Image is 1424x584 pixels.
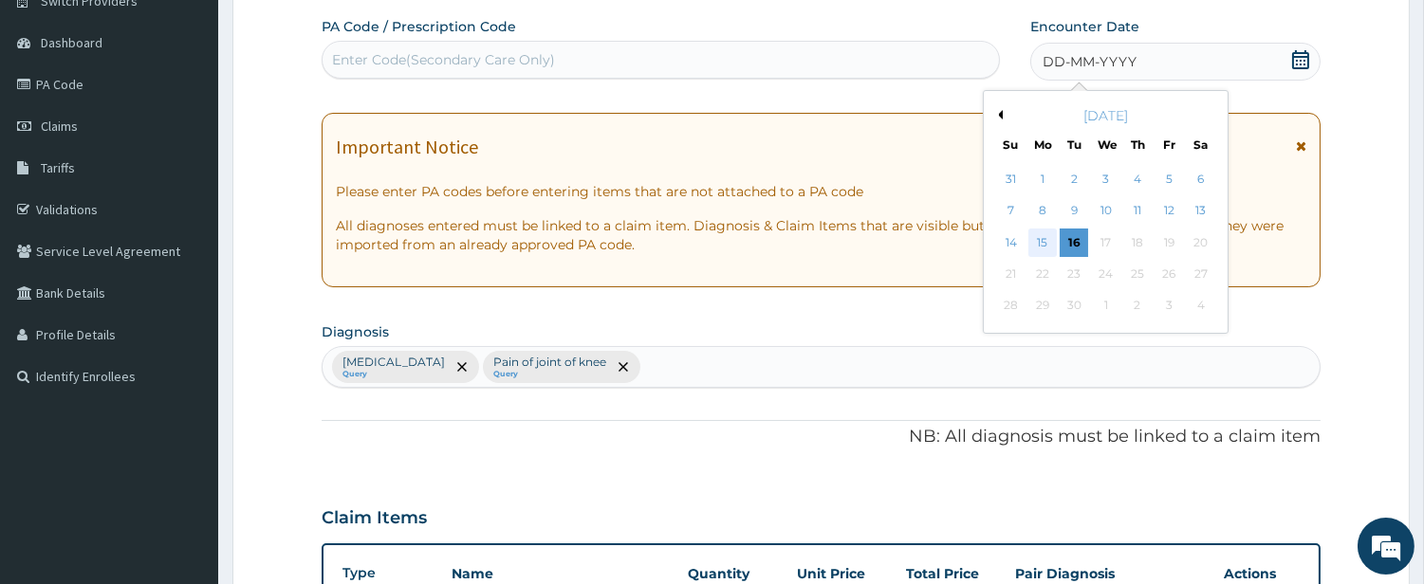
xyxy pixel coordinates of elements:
div: Not available Sunday, September 21st, 2025 [996,260,1025,288]
div: Choose Saturday, September 6th, 2025 [1186,165,1214,193]
div: Not available Thursday, September 18th, 2025 [1123,228,1152,257]
p: Please enter PA codes before entering items that are not attached to a PA code [336,182,1306,201]
div: Choose Thursday, September 11th, 2025 [1123,197,1152,226]
div: Choose Friday, September 12th, 2025 [1155,197,1183,226]
div: Choose Tuesday, September 2nd, 2025 [1060,165,1088,193]
span: We're online! [110,173,262,364]
div: Not available Sunday, September 28th, 2025 [996,292,1025,320]
div: Choose Thursday, September 4th, 2025 [1123,165,1152,193]
div: Not available Thursday, October 2nd, 2025 [1123,292,1152,320]
div: Not available Saturday, October 4th, 2025 [1186,292,1214,320]
p: All diagnoses entered must be linked to a claim item. Diagnosis & Claim Items that are visible bu... [336,216,1306,254]
div: We [1098,137,1114,153]
span: DD-MM-YYYY [1043,52,1137,71]
div: Th [1129,137,1145,153]
div: Choose Tuesday, September 16th, 2025 [1060,228,1088,257]
div: Minimize live chat window [311,9,357,55]
div: Choose Friday, September 5th, 2025 [1155,165,1183,193]
div: Fr [1161,137,1177,153]
div: Mo [1034,137,1050,153]
div: Choose Monday, September 1st, 2025 [1028,165,1057,193]
div: Not available Wednesday, October 1st, 2025 [1091,292,1119,320]
p: NB: All diagnosis must be linked to a claim item [322,425,1321,449]
div: Not available Saturday, September 27th, 2025 [1186,260,1214,288]
div: Not available Wednesday, September 24th, 2025 [1091,260,1119,288]
div: Not available Monday, September 29th, 2025 [1028,292,1057,320]
span: Claims [41,118,78,135]
div: Choose Sunday, September 14th, 2025 [996,228,1025,257]
div: Tu [1065,137,1082,153]
p: [MEDICAL_DATA] [342,355,445,370]
div: Enter Code(Secondary Care Only) [332,50,555,69]
div: Sa [1193,137,1209,153]
small: Query [493,370,606,379]
button: Previous Month [993,110,1003,119]
span: Dashboard [41,34,102,51]
div: Not available Friday, October 3rd, 2025 [1155,292,1183,320]
div: Choose Tuesday, September 9th, 2025 [1060,197,1088,226]
img: d_794563401_company_1708531726252_794563401 [35,95,77,142]
label: PA Code / Prescription Code [322,17,516,36]
label: Diagnosis [322,322,389,341]
div: Chat with us now [99,106,319,131]
h3: Claim Items [322,508,427,529]
div: Choose Wednesday, September 3rd, 2025 [1091,165,1119,193]
div: Not available Monday, September 22nd, 2025 [1028,260,1057,288]
div: Not available Wednesday, September 17th, 2025 [1091,228,1119,257]
div: Choose Saturday, September 13th, 2025 [1186,197,1214,226]
div: Choose Wednesday, September 10th, 2025 [1091,197,1119,226]
span: remove selection option [615,358,632,375]
div: [DATE] [991,106,1220,125]
span: Tariffs [41,159,75,176]
div: month 2025-09 [995,164,1216,322]
p: Pain of joint of knee [493,355,606,370]
div: Su [1002,137,1018,153]
label: Encounter Date [1030,17,1139,36]
div: Not available Thursday, September 25th, 2025 [1123,260,1152,288]
div: Not available Tuesday, September 30th, 2025 [1060,292,1088,320]
div: Not available Tuesday, September 23rd, 2025 [1060,260,1088,288]
div: Choose Sunday, September 7th, 2025 [996,197,1025,226]
div: Not available Saturday, September 20th, 2025 [1186,228,1214,257]
div: Choose Sunday, August 31st, 2025 [996,165,1025,193]
div: Choose Monday, September 15th, 2025 [1028,228,1057,257]
div: Choose Monday, September 8th, 2025 [1028,197,1057,226]
div: Not available Friday, September 19th, 2025 [1155,228,1183,257]
h1: Important Notice [336,137,478,157]
div: Not available Friday, September 26th, 2025 [1155,260,1183,288]
span: remove selection option [453,358,471,375]
textarea: Type your message and hit 'Enter' [9,386,361,452]
small: Query [342,370,445,379]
